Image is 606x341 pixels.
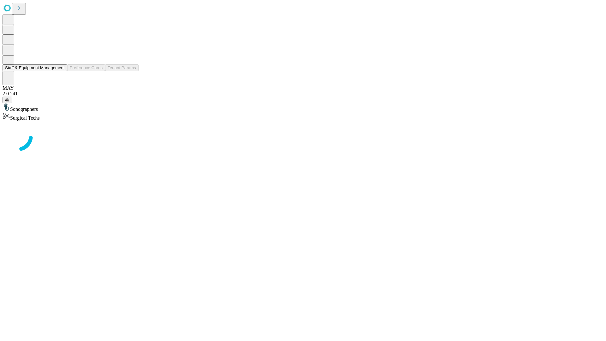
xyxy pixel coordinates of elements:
[105,64,139,71] button: Tenant Params
[3,91,603,97] div: 2.0.241
[3,85,603,91] div: MAY
[3,112,603,121] div: Surgical Techs
[3,103,603,112] div: Sonographers
[3,97,12,103] button: @
[67,64,105,71] button: Preference Cards
[3,64,67,71] button: Staff & Equipment Management
[5,98,9,102] span: @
